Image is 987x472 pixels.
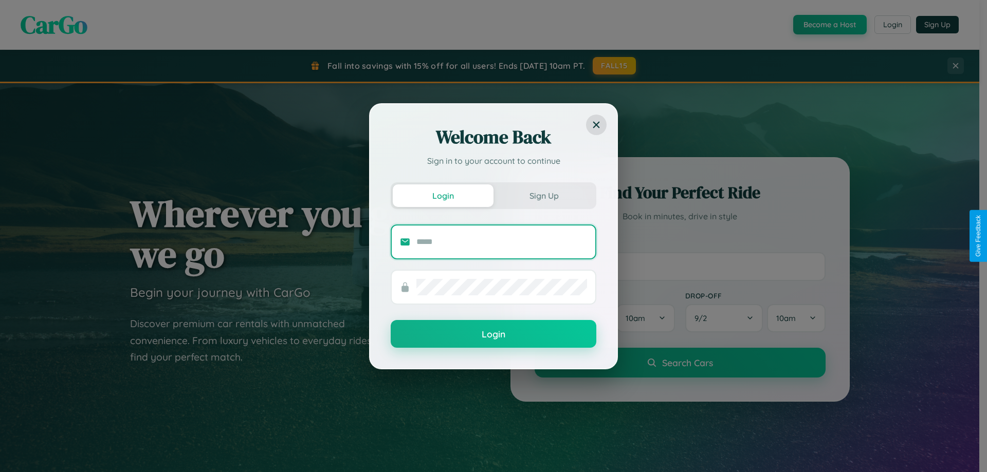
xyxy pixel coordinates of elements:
[391,320,596,348] button: Login
[391,155,596,167] p: Sign in to your account to continue
[393,184,493,207] button: Login
[975,215,982,257] div: Give Feedback
[493,184,594,207] button: Sign Up
[391,125,596,149] h2: Welcome Back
